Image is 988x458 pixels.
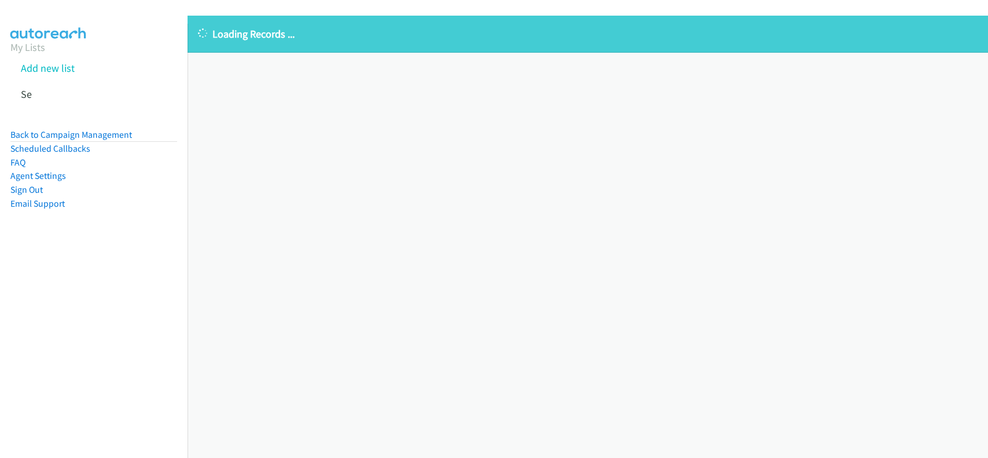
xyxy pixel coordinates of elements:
[21,61,75,75] a: Add new list
[198,26,978,42] p: Loading Records ...
[10,157,25,168] a: FAQ
[10,198,65,209] a: Email Support
[10,170,66,181] a: Agent Settings
[10,129,132,140] a: Back to Campaign Management
[21,87,32,101] a: Se
[10,41,45,54] a: My Lists
[10,184,43,195] a: Sign Out
[10,143,90,154] a: Scheduled Callbacks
